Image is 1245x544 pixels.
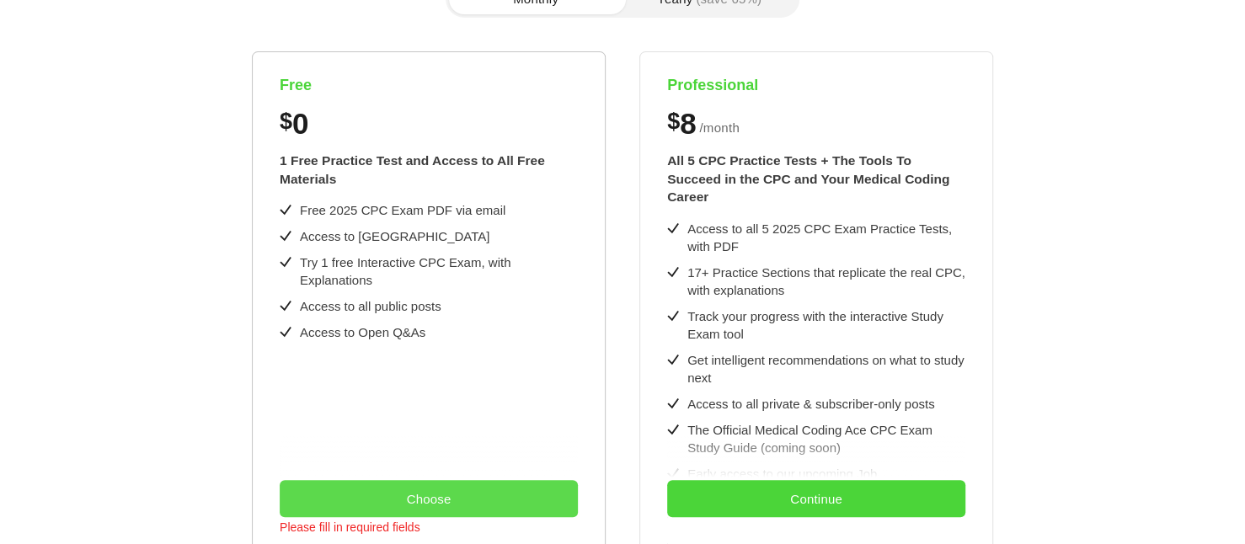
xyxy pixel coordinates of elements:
span: $ [280,109,292,135]
span: 0 [292,109,307,138]
div: Access to all 5 2025 CPC Exam Practice Tests, with PDF [687,220,965,255]
div: Free 2025 CPC Exam PDF via email [300,201,505,219]
div: Access to [GEOGRAPHIC_DATA] [300,227,489,245]
div: All 5 CPC Practice Tests + The Tools To Succeed in the CPC and Your Medical Coding Career [667,152,965,206]
h4: Free [280,76,578,95]
span: 8 [680,109,695,138]
div: The Official Medical Coding Ace CPC Exam Study Guide (coming soon) [687,421,965,456]
div: Access to all public posts [300,297,441,315]
div: Try 1 free Interactive CPC Exam, with Explanations [300,253,578,289]
button: Continue [667,480,965,517]
div: Access to Open Q&As [300,323,425,341]
div: Access to all private & subscriber-only posts [687,395,934,413]
div: 1 Free Practice Test and Access to All Free Materials [280,152,578,188]
div: Track your progress with the interactive Study Exam tool [687,307,965,343]
span: $ [667,109,680,135]
h4: Professional [667,76,965,95]
div: Get intelligent recommendations on what to study next [687,351,965,387]
span: / month [699,118,740,138]
button: Choose [280,480,578,517]
div: 17+ Practice Sections that replicate the real CPC, with explanations [687,264,965,299]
